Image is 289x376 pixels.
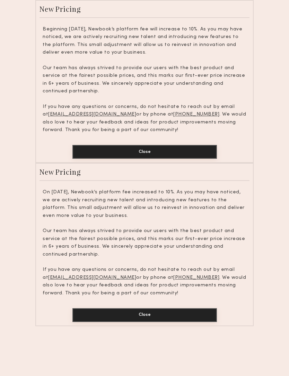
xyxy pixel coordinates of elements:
[43,266,246,297] p: If you have any questions or concerns, do not hesitate to reach out by email at or by phone at . ...
[43,64,246,95] p: Our team has always strived to provide our users with the best product and service at the fairest...
[48,112,136,117] u: [EMAIL_ADDRESS][DOMAIN_NAME]
[173,112,219,117] u: [PHONE_NUMBER]
[43,227,246,258] p: Our team has always strived to provide our users with the best product and service at the fairest...
[43,189,246,220] p: On [DATE], Newbook’s platform fee increased to 10%. As you may have noticed, we are actively recr...
[72,145,217,159] button: Close
[43,103,246,134] p: If you have any questions or concerns, do not hesitate to reach out by email at or by phone at . ...
[48,275,136,280] u: [EMAIL_ADDRESS][DOMAIN_NAME]
[40,4,81,13] div: New Pricing
[173,275,219,280] u: [PHONE_NUMBER]
[72,308,217,322] button: Close
[40,167,81,176] div: New Pricing
[43,26,246,57] p: Beginning [DATE], Newbook’s platform fee will increase to 10%. As you may have noticed, we are ac...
